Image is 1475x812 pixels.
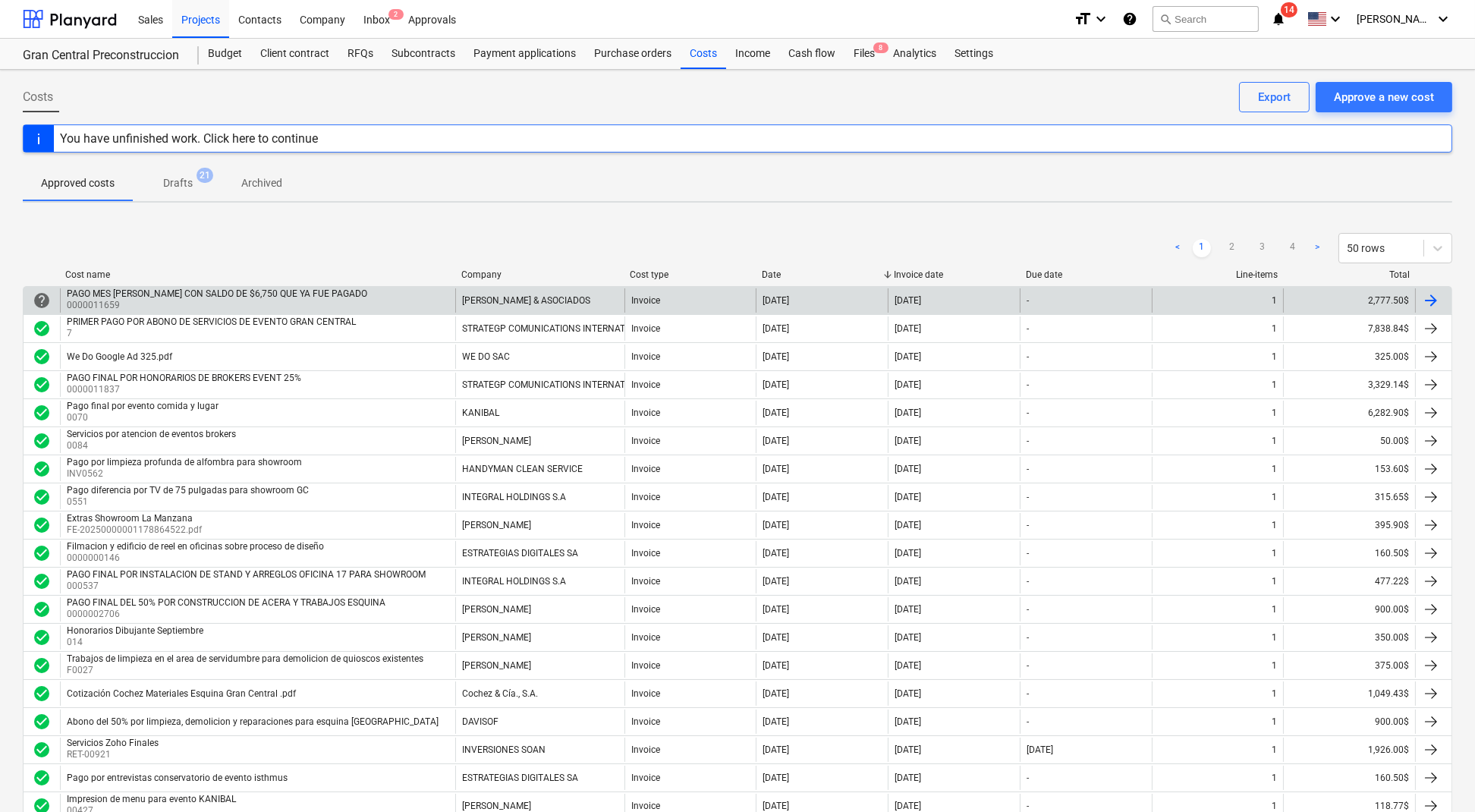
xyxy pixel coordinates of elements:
[67,299,370,312] p: 0000011659
[462,408,499,418] div: KANIBAL
[67,327,359,340] p: 7
[1074,10,1092,28] i: format_size
[631,436,660,446] div: Invoice
[33,319,51,338] span: check_circle
[895,408,921,418] div: [DATE]
[1027,323,1029,334] div: -
[894,269,1014,280] div: Invoice date
[779,39,844,69] a: Cash flow
[895,773,921,783] div: [DATE]
[1272,436,1277,446] div: 1
[1272,520,1277,530] div: 1
[1027,632,1029,643] div: -
[763,576,789,587] div: [DATE]
[631,632,660,643] div: Invoice
[1158,269,1278,280] div: Line-items
[631,351,660,362] div: Invoice
[1027,436,1029,446] div: -
[1283,457,1415,481] div: 153.60$
[462,295,590,306] div: [PERSON_NAME] & ASOCIADOS
[1122,10,1137,28] i: Knowledge base
[67,688,296,699] div: Cotización Cochez Materiales Esquina Gran Central .pdf
[462,604,531,615] div: [PERSON_NAME]
[33,628,51,647] div: Invoice was approved
[461,269,618,280] div: Company
[763,716,789,727] div: [DATE]
[464,39,585,69] a: Payment applications
[1027,716,1029,727] div: -
[33,713,51,731] span: check_circle
[33,741,51,759] div: Invoice was approved
[763,773,789,783] div: [DATE]
[1283,288,1415,313] div: 2,777.50$
[67,513,199,524] div: Extras Showroom La Manzana
[1159,13,1172,25] span: search
[33,600,51,618] span: check_circle
[631,295,660,306] div: Invoice
[462,323,677,334] div: STRATEGP COMUNICATIONS INTERNATIONAL CORP
[1272,408,1277,418] div: 1
[1283,541,1415,565] div: 160.50$
[1223,239,1241,257] a: Page 2
[33,291,51,310] span: help
[895,464,921,474] div: [DATE]
[763,548,789,559] div: [DATE]
[1283,681,1415,706] div: 1,049.43$
[945,39,1002,69] div: Settings
[762,269,882,280] div: Date
[1283,429,1415,453] div: 50.00$
[1027,773,1029,783] div: -
[241,175,282,191] p: Archived
[67,383,304,396] p: 0000011837
[1272,492,1277,502] div: 1
[1272,660,1277,671] div: 1
[873,42,888,53] span: 8
[33,769,51,787] div: Invoice was approved
[895,323,921,334] div: [DATE]
[67,773,288,783] div: Pago por entrevistas conservatorio de evento isthmus
[1272,632,1277,643] div: 1
[1284,239,1302,257] a: Page 4
[33,404,51,422] span: check_circle
[1283,345,1415,369] div: 325.00$
[631,716,660,727] div: Invoice
[462,744,546,755] div: INVERSIONES SOAN
[1027,801,1029,811] div: -
[33,516,51,534] span: check_circle
[67,457,302,467] div: Pago por limpieza profunda de alfombra para showroom
[895,351,921,362] div: [DATE]
[1272,548,1277,559] div: 1
[67,636,206,649] p: 014
[1027,295,1029,306] div: -
[1334,87,1434,107] div: Approve a new cost
[1272,744,1277,755] div: 1
[763,295,789,306] div: [DATE]
[1153,6,1259,32] button: Search
[33,516,51,534] div: Invoice was approved
[630,269,750,280] div: Cost type
[1027,688,1029,699] div: -
[33,460,51,478] span: check_circle
[895,520,921,530] div: [DATE]
[1239,82,1310,112] button: Export
[67,541,324,552] div: Filmacion y edificio de reel en oficinas sobre proceso de diseño
[33,572,51,590] span: check_circle
[763,492,789,502] div: [DATE]
[338,39,382,69] a: RFQs
[23,48,181,64] div: Gran Central Preconstruccion
[631,604,660,615] div: Invoice
[67,524,202,537] p: FE-20250000001178864522.pdf
[895,604,921,615] div: [DATE]
[1283,513,1415,537] div: 395.90$
[67,439,239,452] p: 0084
[631,408,660,418] div: Invoice
[1272,576,1277,587] div: 1
[382,39,464,69] div: Subcontracts
[763,604,789,615] div: [DATE]
[1027,351,1029,362] div: -
[1272,688,1277,699] div: 1
[67,597,385,608] div: PAGO FINAL DEL 50% POR CONSTRUCCION DE ACERA Y TRABAJOS ESQUINA
[726,39,779,69] div: Income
